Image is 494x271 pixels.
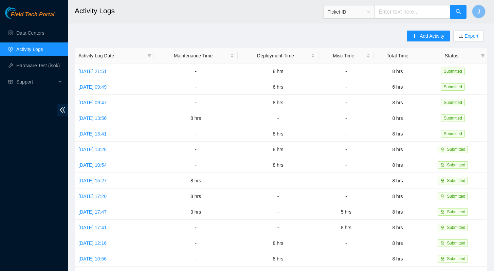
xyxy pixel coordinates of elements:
td: 8 hrs [374,220,421,235]
span: lock [440,210,444,214]
a: [DATE] 12:16 [78,240,107,246]
td: - [318,110,374,126]
td: 6 hrs [374,79,421,95]
td: 3 hrs [154,204,238,220]
td: 8 hrs [374,142,421,157]
a: [DATE] 17:41 [78,225,107,230]
span: Ticket ID [328,7,370,17]
td: - [238,188,318,204]
span: Activity Log Date [78,52,145,59]
button: J [472,5,486,18]
td: 8 hrs [154,188,238,204]
td: 8 hrs [238,126,318,142]
td: 8 hrs [238,251,318,267]
td: - [154,251,238,267]
span: Submitted [447,194,465,199]
span: lock [440,225,444,230]
span: lock [440,257,444,261]
td: - [318,173,374,188]
span: lock [440,147,444,151]
td: 8 hrs [374,126,421,142]
td: - [238,110,318,126]
td: - [318,79,374,95]
span: J [477,7,480,16]
a: [DATE] 17:20 [78,194,107,199]
td: 8 hrs [238,142,318,157]
td: - [154,142,238,157]
td: 8 hrs [374,235,421,251]
td: 5 hrs [318,204,374,220]
a: Activity Logs [16,47,43,52]
td: 8 hrs [374,173,421,188]
td: - [318,188,374,204]
input: Enter text here... [374,5,451,19]
td: 8 hrs [374,95,421,110]
span: Submitted [441,99,465,106]
a: [DATE] 15:27 [78,178,107,183]
a: [DATE] 09:49 [78,84,107,90]
td: 8 hrs [374,64,421,79]
td: - [154,220,238,235]
img: Akamai Technologies [5,7,34,19]
a: Export [463,33,478,39]
th: Total Time [374,48,421,64]
span: Submitted [441,114,465,122]
span: Field Tech Portal [11,12,54,18]
td: 8 hrs [374,204,421,220]
span: Submitted [441,130,465,138]
span: Submitted [447,163,465,167]
span: lock [440,163,444,167]
a: [DATE] 13:56 [78,115,107,121]
td: 8 hrs [154,110,238,126]
button: plusAdd Activity [407,31,450,41]
a: [DATE] 21:51 [78,69,107,74]
td: 8 hrs [154,173,238,188]
td: - [154,157,238,173]
span: Submitted [441,83,465,91]
td: 8 hrs [318,220,374,235]
td: 8 hrs [238,64,318,79]
td: - [154,235,238,251]
span: filter [147,54,151,58]
span: Add Activity [420,32,444,40]
span: lock [440,241,444,245]
span: filter [479,51,486,61]
td: - [154,126,238,142]
td: 8 hrs [374,188,421,204]
span: filter [481,54,485,58]
span: lock [440,179,444,183]
a: Data Centers [16,30,44,36]
span: Submitted [447,210,465,214]
td: 8 hrs [374,251,421,267]
td: - [318,95,374,110]
span: download [459,34,463,39]
a: [DATE] 10:54 [78,162,107,168]
td: - [318,251,374,267]
td: 8 hrs [374,157,421,173]
td: - [154,95,238,110]
td: - [154,79,238,95]
td: 6 hrs [238,79,318,95]
span: Submitted [447,178,465,183]
span: double-left [57,104,68,116]
td: 8 hrs [238,235,318,251]
td: - [238,204,318,220]
a: [DATE] 10:56 [78,256,107,261]
a: [DATE] 13:28 [78,147,107,152]
a: [DATE] 09:47 [78,100,107,105]
td: 8 hrs [374,110,421,126]
a: [DATE] 17:47 [78,209,107,215]
span: Submitted [447,147,465,152]
span: search [456,9,461,15]
span: Submitted [447,256,465,261]
td: - [318,126,374,142]
span: Submitted [447,225,465,230]
span: Submitted [441,68,465,75]
a: Akamai TechnologiesField Tech Portal [5,12,54,21]
span: Status [425,52,478,59]
td: - [238,220,318,235]
td: 8 hrs [238,95,318,110]
a: Hardware Test (isok) [16,63,60,68]
a: [DATE] 13:41 [78,131,107,137]
button: downloadExport [453,31,484,41]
